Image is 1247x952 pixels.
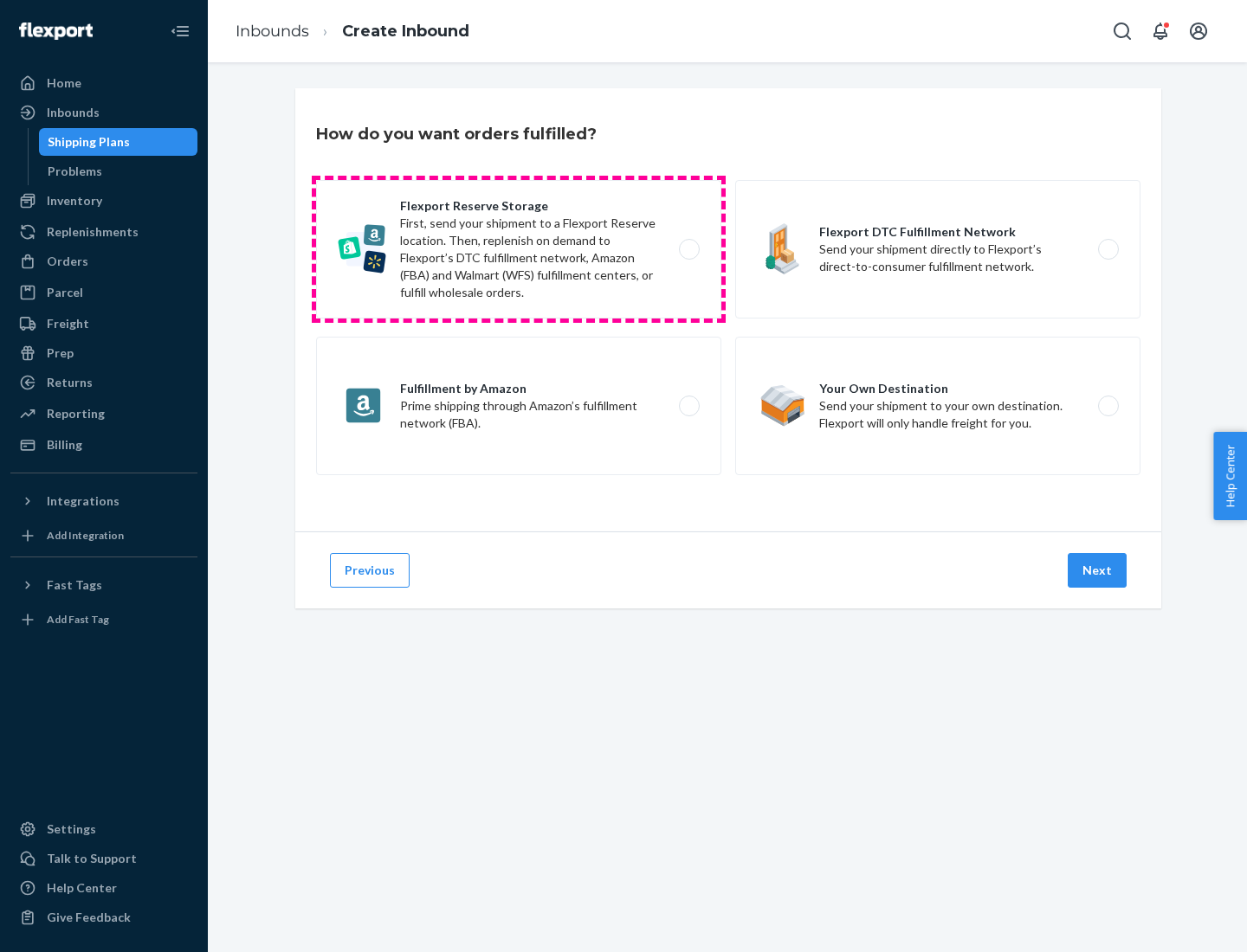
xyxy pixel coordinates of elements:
div: Inbounds [47,104,100,121]
button: Next [1068,553,1127,588]
button: Close Navigation [163,14,197,48]
a: Parcel [10,279,197,306]
div: Add Fast Tag [47,612,109,627]
div: Prep [47,344,74,362]
div: Orders [47,253,88,270]
div: Inventory [47,192,102,209]
a: Help Center [10,874,197,902]
div: Billing [47,436,82,453]
div: Help Center [47,879,117,897]
a: Reporting [10,400,197,428]
button: Previous [330,553,410,588]
div: Home [47,74,81,92]
div: Parcel [47,284,83,301]
button: Open Search Box [1105,14,1140,48]
a: Replenishments [10,218,197,246]
a: Inbounds [236,22,309,41]
a: Home [10,69,197,97]
div: Reporting [47,405,105,422]
button: Give Feedback [10,904,197,931]
button: Open notifications [1143,14,1178,48]
div: Add Integration [47,528,124,543]
a: Prep [10,339,197,367]
div: Integrations [47,492,120,510]
a: Add Integration [10,522,197,550]
a: Inventory [10,187,197,215]
button: Integrations [10,487,197,515]
div: Give Feedback [47,909,131,926]
h3: How do you want orders fulfilled? [316,123,597,145]
ol: breadcrumbs [222,6,483,57]
a: Orders [10,248,197,275]
button: Open account menu [1181,14,1216,48]
div: Talk to Support [47,850,137,867]
div: Settings [47,820,96,838]
a: Shipping Plans [39,128,198,156]
button: Help Center [1213,432,1247,520]
a: Returns [10,369,197,396]
a: Billing [10,431,197,459]
a: Talk to Support [10,845,197,872]
img: Flexport logo [19,23,93,40]
a: Settings [10,815,197,843]
div: Freight [47,315,89,332]
a: Freight [10,310,197,338]
a: Add Fast Tag [10,606,197,634]
div: Returns [47,374,93,391]
a: Problems [39,158,198,185]
button: Fast Tags [10,571,197,599]
a: Inbounds [10,99,197,126]
div: Shipping Plans [48,133,130,151]
div: Problems [48,163,102,180]
div: Fast Tags [47,576,102,594]
a: Create Inbound [342,22,469,41]
div: Replenishments [47,223,139,241]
